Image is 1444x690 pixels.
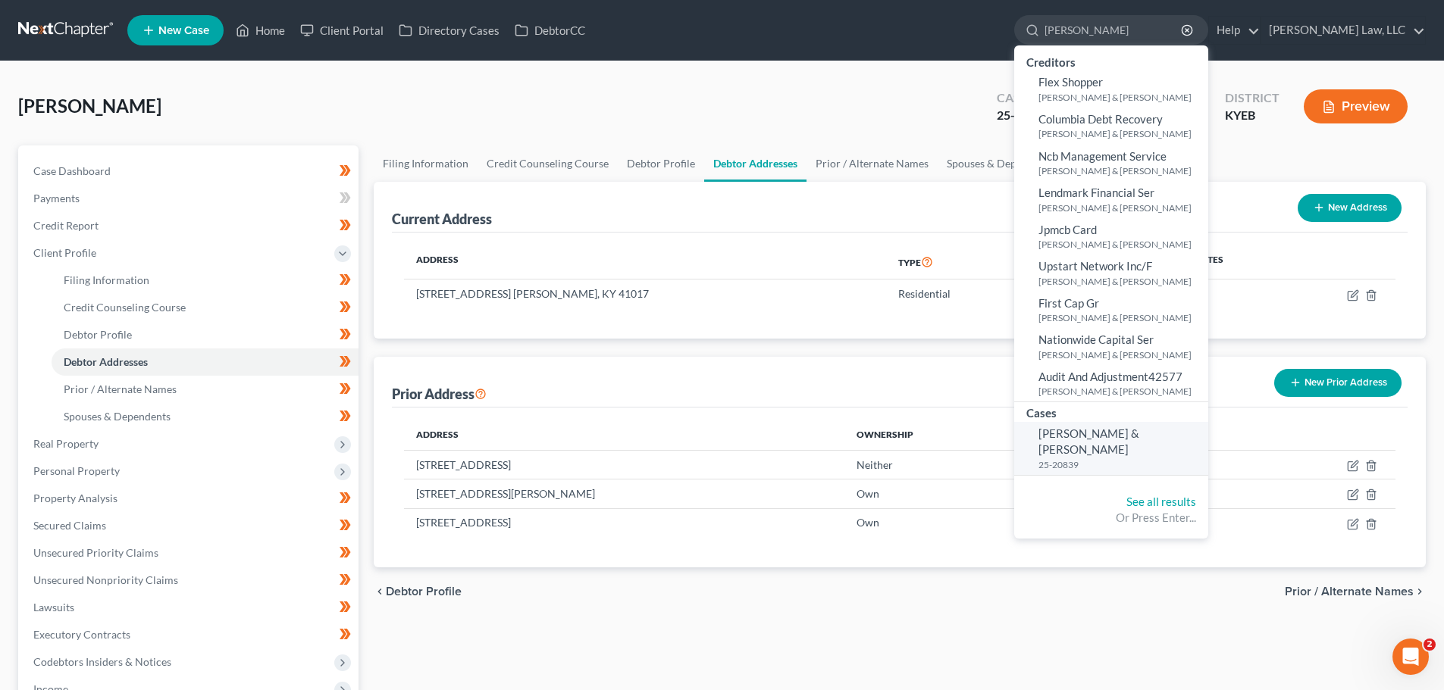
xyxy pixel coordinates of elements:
[1014,181,1208,218] a: Lendmark Financial Ser[PERSON_NAME] & [PERSON_NAME]
[374,145,478,182] a: Filing Information
[844,450,1020,479] td: Neither
[807,145,938,182] a: Prior / Alternate Names
[33,246,96,259] span: Client Profile
[21,185,359,212] a: Payments
[391,17,507,44] a: Directory Cases
[33,601,74,614] span: Lawsuits
[1261,17,1425,44] a: [PERSON_NAME] Law, LLC
[478,145,618,182] a: Credit Counseling Course
[1038,311,1204,324] small: [PERSON_NAME] & [PERSON_NAME]
[158,25,209,36] span: New Case
[938,145,1063,182] a: Spouses & Dependents
[21,567,359,594] a: Unsecured Nonpriority Claims
[52,321,359,348] a: Debtor Profile
[33,573,178,586] span: Unsecured Nonpriority Claims
[1414,585,1426,598] i: chevron_right
[1014,328,1208,365] a: Nationwide Capital Ser[PERSON_NAME] & [PERSON_NAME]
[618,145,704,182] a: Debtor Profile
[997,89,1049,107] div: Case
[1038,186,1154,199] span: Lendmark Financial Ser
[1014,108,1208,145] a: Columbia Debt Recovery[PERSON_NAME] & [PERSON_NAME]
[404,508,844,537] td: [STREET_ADDRESS]
[1225,89,1280,107] div: District
[886,245,1030,279] th: Type
[33,219,99,232] span: Credit Report
[33,192,80,205] span: Payments
[1424,638,1436,651] span: 2
[64,355,148,368] span: Debtor Addresses
[1038,385,1204,398] small: [PERSON_NAME] & [PERSON_NAME]
[33,546,158,559] span: Unsecured Priority Claims
[33,628,130,641] span: Executory Contracts
[18,95,161,117] span: [PERSON_NAME]
[293,17,391,44] a: Client Portal
[404,279,886,308] td: [STREET_ADDRESS] [PERSON_NAME], KY 41017
[844,479,1020,508] td: Own
[1038,201,1204,214] small: [PERSON_NAME] & [PERSON_NAME]
[1038,458,1204,471] small: 25-20839
[1392,638,1429,675] iframe: Intercom live chat
[1038,426,1139,456] span: [PERSON_NAME] & [PERSON_NAME]
[1038,238,1204,251] small: [PERSON_NAME] & [PERSON_NAME]
[1209,17,1260,44] a: Help
[52,267,359,294] a: Filing Information
[21,594,359,621] a: Lawsuits
[21,158,359,185] a: Case Dashboard
[33,164,111,177] span: Case Dashboard
[21,621,359,648] a: Executory Contracts
[52,403,359,430] a: Spouses & Dependents
[392,385,487,403] div: Prior Address
[1038,333,1154,346] span: Nationwide Capital Ser
[1014,402,1208,421] div: Cases
[1014,365,1208,402] a: Audit And Adjustment42577[PERSON_NAME] & [PERSON_NAME]
[21,512,359,539] a: Secured Claims
[844,508,1020,537] td: Own
[1298,194,1402,222] button: New Address
[1014,145,1208,182] a: Ncb Management Service[PERSON_NAME] & [PERSON_NAME]
[1014,422,1208,475] a: [PERSON_NAME] & [PERSON_NAME]25-20839
[1225,107,1280,124] div: KYEB
[64,328,132,341] span: Debtor Profile
[704,145,807,182] a: Debtor Addresses
[1038,348,1204,361] small: [PERSON_NAME] & [PERSON_NAME]
[1038,259,1152,273] span: Upstart Network Inc/F
[404,450,844,479] td: [STREET_ADDRESS]
[228,17,293,44] a: Home
[374,585,386,598] i: chevron_left
[1038,223,1097,236] span: Jpmcb Card
[21,485,359,512] a: Property Analysis
[1038,275,1204,288] small: [PERSON_NAME] & [PERSON_NAME]
[52,348,359,376] a: Debtor Addresses
[404,479,844,508] td: [STREET_ADDRESS][PERSON_NAME]
[386,585,462,598] span: Debtor Profile
[1038,296,1099,310] span: First Cap Gr
[404,420,844,450] th: Address
[1038,164,1204,177] small: [PERSON_NAME] & [PERSON_NAME]
[64,410,171,423] span: Spouses & Dependents
[64,273,149,286] span: Filing Information
[52,376,359,403] a: Prior / Alternate Names
[1026,510,1196,526] div: Or Press Enter...
[844,420,1020,450] th: Ownership
[64,301,186,314] span: Credit Counseling Course
[33,437,99,450] span: Real Property
[886,279,1030,308] td: Residential
[1014,292,1208,329] a: First Cap Gr[PERSON_NAME] & [PERSON_NAME]
[1285,585,1426,598] button: Prior / Alternate Names chevron_right
[374,585,462,598] button: chevron_left Debtor Profile
[1038,112,1163,126] span: Columbia Debt Recovery
[392,210,492,228] div: Current Address
[1014,70,1208,108] a: Flex Shopper[PERSON_NAME] & [PERSON_NAME]
[1038,75,1103,89] span: Flex Shopper
[1038,370,1182,383] span: Audit And Adjustment42577
[21,212,359,239] a: Credit Report
[1285,585,1414,598] span: Prior / Alternate Names
[21,539,359,567] a: Unsecured Priority Claims
[1038,149,1167,163] span: Ncb Management Service
[1126,495,1196,508] a: See all results
[1014,218,1208,255] a: Jpmcb Card[PERSON_NAME] & [PERSON_NAME]
[1038,127,1204,140] small: [PERSON_NAME] & [PERSON_NAME]
[33,464,120,477] span: Personal Property
[1045,16,1183,44] input: Search by name...
[33,519,106,532] span: Secured Claims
